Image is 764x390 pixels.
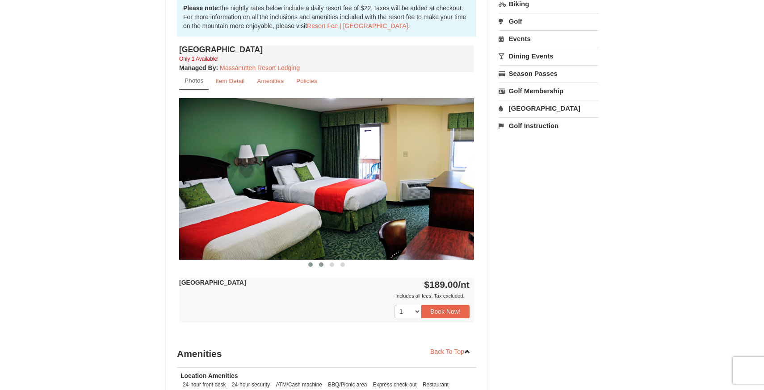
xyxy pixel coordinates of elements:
small: Amenities [257,78,284,84]
a: [GEOGRAPHIC_DATA] [499,100,598,116]
a: Golf [499,13,598,29]
li: 24-hour security [230,380,272,389]
a: Policies [290,72,323,90]
li: Restaurant [420,380,451,389]
span: /nt [458,279,470,290]
a: Massanutten Resort Lodging [220,64,300,71]
a: Item Detail [210,72,250,90]
a: Dining Events [499,48,598,64]
span: Managed By [179,64,216,71]
button: Book Now! [421,305,470,318]
li: ATM/Cash machine [273,380,324,389]
a: Season Passes [499,65,598,82]
a: Events [499,30,598,47]
small: Photos [185,77,203,84]
a: Amenities [251,72,290,90]
strong: [GEOGRAPHIC_DATA] [179,279,246,286]
div: Includes all fees. Tax excluded. [179,291,470,300]
li: BBQ/Picnic area [326,380,369,389]
strong: Please note: [183,4,220,12]
small: Item Detail [215,78,244,84]
img: 18876286-41-233aa5f3.jpg [179,98,474,259]
li: 24-hour front desk [181,380,228,389]
strong: : [179,64,218,71]
a: Golf Instruction [499,117,598,134]
a: Golf Membership [499,83,598,99]
a: Resort Fee | [GEOGRAPHIC_DATA] [307,22,408,29]
strong: $189.00 [424,279,470,290]
h3: Amenities [177,345,476,363]
strong: Location Amenities [181,372,238,379]
a: Photos [179,72,209,90]
small: Policies [296,78,317,84]
small: Only 1 Available! [179,56,218,62]
li: Express check-out [371,380,419,389]
a: Back To Top [424,345,476,358]
h4: [GEOGRAPHIC_DATA] [179,45,474,54]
